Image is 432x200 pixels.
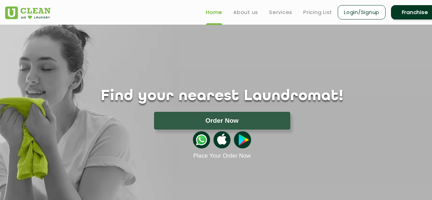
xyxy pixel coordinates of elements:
a: Home [206,8,222,16]
button: Order Now [154,112,290,130]
img: whatsappicon.png [193,131,210,148]
a: Login/Signup [338,5,386,19]
img: apple-icon.png [213,131,231,148]
a: Place Your Order Now [193,152,251,159]
a: Pricing List [303,8,332,16]
img: UClean Laundry and Dry Cleaning [5,6,51,19]
a: About us [233,8,258,16]
img: playstoreicon.png [234,131,251,148]
a: Services [269,8,292,16]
